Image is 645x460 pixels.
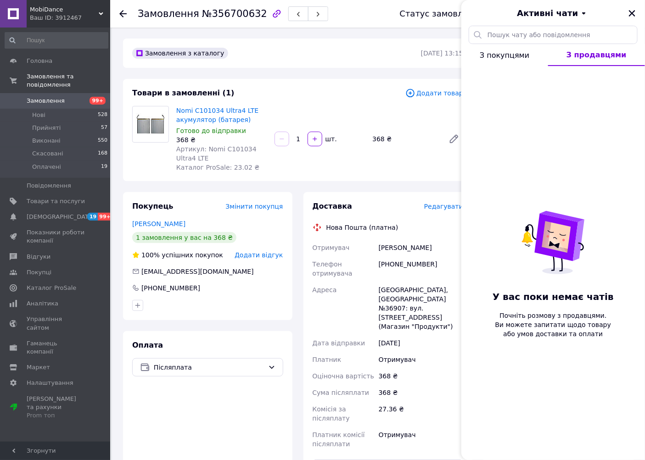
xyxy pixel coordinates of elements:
span: Замовлення та повідомлення [27,72,110,89]
span: Платник комісії післяплати [313,431,365,448]
span: 528 [98,111,107,119]
span: Замовлення [27,97,65,105]
span: Активні чати [517,7,578,19]
span: Маркет [27,363,50,371]
span: Каталог ProSale [27,284,76,292]
span: Оплата [132,341,163,349]
div: Ваш ID: 3912467 [30,14,110,22]
div: Статус замовлення [400,9,484,18]
span: №356700632 [202,8,267,19]
span: 19 [87,213,98,221]
span: [DEMOGRAPHIC_DATA] [27,213,95,221]
div: Prom топ [27,411,85,420]
span: Повідомлення [27,182,71,190]
span: Відгуки [27,253,50,261]
div: успішних покупок [132,250,223,260]
span: Налаштування [27,379,73,387]
span: 168 [98,150,107,158]
input: Пошук [5,32,108,49]
span: 57 [101,124,107,132]
button: Закрити [627,8,638,19]
span: Додати товар [405,88,463,98]
button: З покупцями [461,44,548,66]
div: Отримувач [377,427,465,452]
span: 99+ [98,213,113,221]
div: Повернутися назад [119,9,127,18]
span: Післяплата [154,362,264,372]
div: [PHONE_NUMBER] [377,256,465,282]
span: Додати відгук [235,251,283,259]
span: Замовлення [138,8,199,19]
span: Показники роботи компанії [27,228,85,245]
span: Каталог ProSale: 23.02 ₴ [176,164,259,171]
span: Аналітика [27,299,58,308]
span: Гаманець компанії [27,339,85,356]
span: Сума післяплати [313,389,370,396]
span: Почніть розмову з продавцями. Ви можете запитати щодо товару або умов доставки та оплати [495,312,611,338]
span: Оціночна вартість [313,372,374,380]
div: [GEOGRAPHIC_DATA], [GEOGRAPHIC_DATA] №36907: вул. [STREET_ADDRESS] (Магазин "Продукти") [377,282,465,335]
a: Nomi C101034 Ultra4 LTE акумулятор (батарея) [176,107,258,123]
div: [PERSON_NAME] [377,239,465,256]
span: [PERSON_NAME] та рахунки [27,395,85,420]
span: MobiDance [30,6,99,14]
span: Дата відправки [313,339,365,347]
span: Управління сайтом [27,315,85,332]
span: Отримувач [313,244,350,251]
img: Nomi C101034 Ultra4 LTE акумулятор (батарея) [133,113,168,135]
div: Замовлення з каталогу [132,48,228,59]
div: 368 ₴ [369,133,441,145]
span: З покупцями [480,51,529,60]
span: 99+ [90,97,106,105]
span: Артикул: Nomi C101034 Ultra4 LTE [176,145,257,162]
span: Телефон отримувача [313,260,353,277]
time: [DATE] 13:15 [421,50,463,57]
span: 100% [141,251,160,259]
span: Комісія за післяплату [313,405,350,422]
input: Пошук чату або повідомлення [469,26,638,44]
a: [PERSON_NAME] [132,220,185,227]
span: Покупець [132,202,174,211]
button: Активні чати [487,7,619,19]
span: Змінити покупця [226,203,283,210]
div: [PHONE_NUMBER] [140,283,201,293]
button: З продавцями [548,44,645,66]
span: Готово до відправки [176,127,246,134]
div: [DATE] [377,335,465,351]
div: Нова Пошта (платна) [324,223,401,232]
span: У вас поки немає чатів [493,291,614,302]
span: Нові [32,111,45,119]
a: Редагувати [445,130,463,148]
span: Товари та послуги [27,197,85,205]
span: Доставка [313,202,353,211]
div: 368 ₴ [176,135,267,144]
span: Оплачені [32,163,61,171]
span: Адреса [313,286,337,294]
div: Отримувач [377,351,465,368]
span: Виконані [32,137,61,145]
span: 550 [98,137,107,145]
div: шт. [323,134,338,144]
span: [EMAIL_ADDRESS][DOMAIN_NAME] [141,268,254,275]
span: З продавцями [566,50,627,59]
span: Скасовані [32,150,63,158]
span: 19 [101,163,107,171]
span: Покупці [27,268,51,277]
span: Платник [313,356,342,363]
div: 1 замовлення у вас на 368 ₴ [132,232,236,243]
span: Прийняті [32,124,61,132]
span: Редагувати [424,203,463,210]
div: 368 ₴ [377,384,465,401]
span: Товари в замовленні (1) [132,89,235,97]
span: Головна [27,57,52,65]
div: 27.36 ₴ [377,401,465,427]
div: 368 ₴ [377,368,465,384]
